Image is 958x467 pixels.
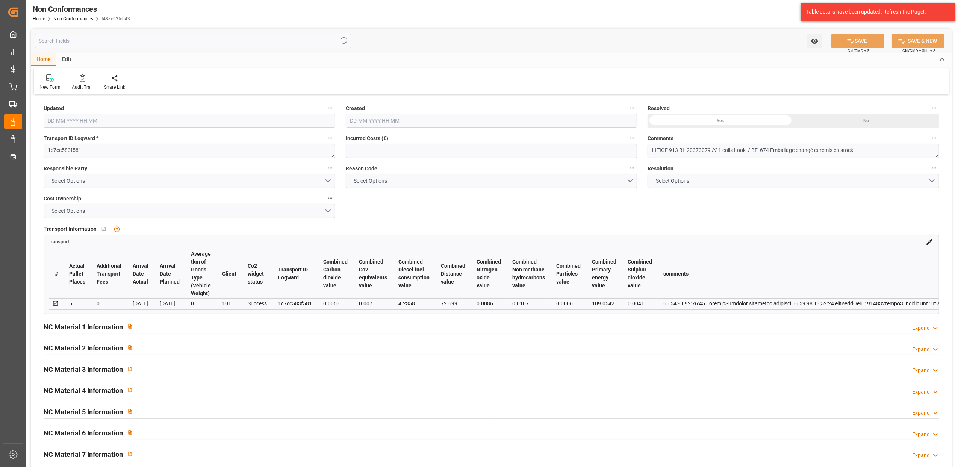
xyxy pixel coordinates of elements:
div: 0.0063 [323,299,348,308]
button: open menu [44,204,335,218]
th: Combined Diesel fuel consumption value [393,250,435,298]
span: transport [49,239,69,245]
h2: NC Material 2 Information [44,343,123,353]
button: Comments [929,133,939,143]
div: 0.0107 [512,299,545,308]
button: Created [627,103,637,113]
button: open menu [807,34,822,48]
div: 0 [191,299,211,308]
button: View description [123,447,137,461]
div: 5 [69,299,85,308]
th: Combined Carbon dioxide value [318,250,353,298]
h2: NC Material 6 Information [44,428,123,438]
button: Updated [325,103,335,113]
div: 0.007 [359,299,387,308]
button: View description [123,340,137,355]
button: open menu [648,174,939,188]
button: View description [123,362,137,376]
button: open menu [44,174,335,188]
input: DD-MM-YYYY HH:MM [44,114,335,128]
span: Transport ID Logward [44,135,98,143]
div: [DATE] [160,299,180,308]
div: Expand [912,409,930,417]
h2: NC Material 3 Information [44,364,123,375]
th: Client [216,250,242,298]
input: Search Fields [35,34,351,48]
div: 0.0006 [556,299,581,308]
button: Transport ID Logward * [325,133,335,143]
div: 4.2358 [398,299,430,308]
div: 72.699 [441,299,465,308]
div: [DATE] [133,299,148,308]
th: Combined Non methane hydrocarbons value [507,250,551,298]
span: Transport Information [44,225,97,233]
th: # [49,250,64,298]
button: SAVE & NEW [892,34,944,48]
div: Non Conformances [33,3,130,15]
span: Select Options [48,207,89,215]
button: View description [123,404,137,418]
span: Cost Ownership [44,195,81,203]
div: 101 [222,299,236,308]
div: Edit [56,53,77,66]
div: 0.0041 [628,299,652,308]
div: Expand [912,367,930,375]
th: Actual Pallet Places [64,250,91,298]
button: Responsible Party [325,163,335,173]
th: Average tkm of Goods Type (Vehicle Weight) [185,250,216,298]
div: New Form [39,84,61,91]
div: 0.0086 [477,299,501,308]
span: Ctrl/CMD + Shift + S [902,48,935,53]
div: Table details have been updated. Refresh the Page!. [806,8,944,16]
input: DD-MM-YYYY HH:MM [346,114,637,128]
div: No [793,114,939,128]
button: SAVE [831,34,884,48]
div: Home [31,53,56,66]
h2: NC Material 1 Information [44,322,123,332]
span: Incurred Costs (€) [346,135,388,143]
span: Resolved [648,105,670,112]
textarea: 1c7cc583f581 [44,144,335,158]
span: Responsible Party [44,165,87,173]
span: Select Options [350,177,391,185]
div: Audit Trail [72,84,93,91]
span: Ctrl/CMD + S [848,48,869,53]
a: Home [33,16,45,21]
th: Combined Primary energy value [586,250,622,298]
button: open menu [346,174,637,188]
button: Resolved [929,103,939,113]
div: Expand [912,346,930,353]
button: Cost Ownership [325,193,335,203]
div: Expand [912,431,930,438]
div: Expand [912,388,930,396]
th: Transport ID Logward [272,250,318,298]
span: Select Options [652,177,693,185]
span: Resolution [648,165,673,173]
div: 1c7cc583f581 [278,299,312,308]
th: Arrival Date Actual [127,250,154,298]
th: Combined Nitrogen oxide value [471,250,507,298]
div: Yes [648,114,793,128]
textarea: LITIGE 913 BL 20373079 /// 1 colis Look / BE 674 Emballage changé et remis en stock [648,144,939,158]
span: Reason Code [346,165,377,173]
th: Additional Transport Fees [91,250,127,298]
h2: NC Material 4 Information [44,385,123,396]
button: View description [123,319,137,334]
a: Non Conformances [53,16,93,21]
th: Co2 widget status [242,250,272,298]
button: Reason Code [627,163,637,173]
a: transport [49,238,69,244]
th: Combined Co2 equivalents value [353,250,393,298]
div: Share Link [104,84,125,91]
span: Comments [648,135,673,143]
button: Resolution [929,163,939,173]
span: Created [346,105,365,112]
h2: NC Material 5 Information [44,407,123,417]
th: Arrival Date Planned [154,250,185,298]
h2: NC Material 7 Information [44,449,123,459]
button: View description [123,425,137,440]
th: Combined Sulphur dioxide value [622,250,658,298]
th: Combined Particles value [551,250,586,298]
div: 0 [97,299,121,308]
button: Incurred Costs (€) [627,133,637,143]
